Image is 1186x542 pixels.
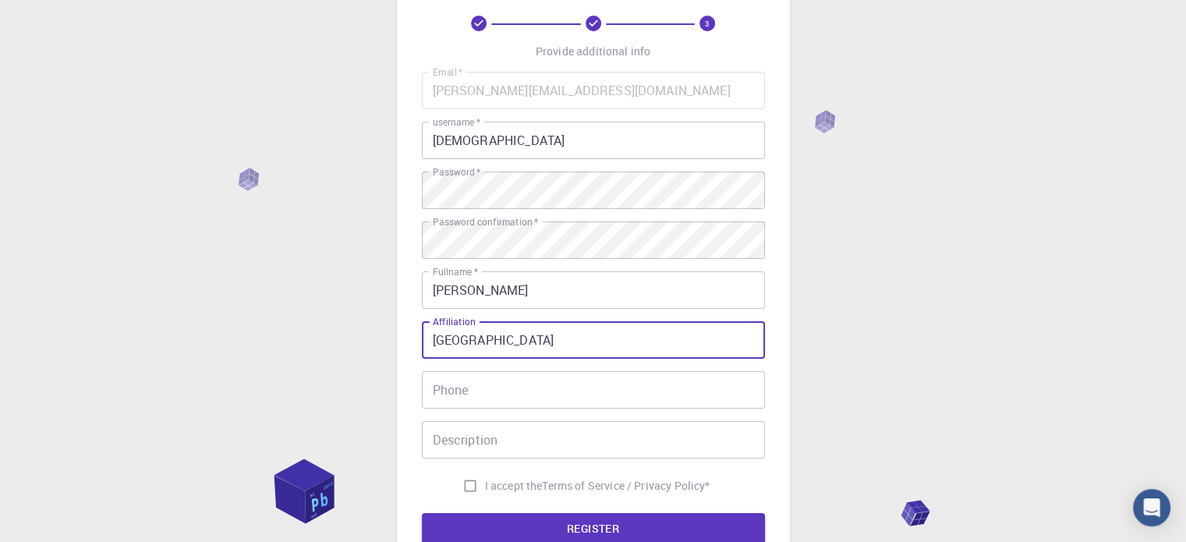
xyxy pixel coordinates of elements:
[1133,489,1170,526] div: Open Intercom Messenger
[542,478,710,494] a: Terms of Service / Privacy Policy*
[433,265,478,278] label: Fullname
[433,165,480,179] label: Password
[433,66,462,79] label: Email
[542,478,710,494] p: Terms of Service / Privacy Policy *
[433,115,480,129] label: username
[485,478,543,494] span: I accept the
[433,215,538,228] label: Password confirmation
[536,44,650,59] p: Provide additional info
[433,315,475,328] label: Affiliation
[705,18,710,29] text: 3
